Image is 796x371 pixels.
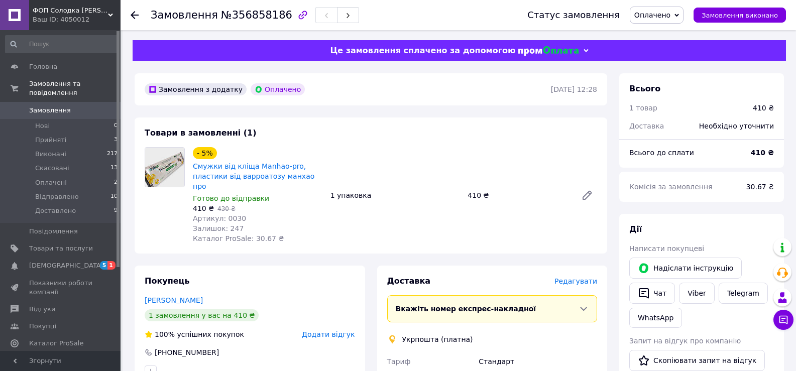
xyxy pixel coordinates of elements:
span: [DEMOGRAPHIC_DATA] [29,261,103,270]
img: evopay logo [518,46,579,56]
span: 217 [107,150,118,159]
span: Додати відгук [302,330,355,338]
span: Запит на відгук про компанію [629,337,741,345]
span: Оплачено [634,11,670,19]
span: Дії [629,224,642,234]
span: Оплачені [35,178,67,187]
span: Редагувати [554,277,597,285]
span: Каталог ProSale [29,339,83,348]
span: Вкажіть номер експрес-накладної [396,305,536,313]
span: Замовлення [29,106,71,115]
span: №356858186 [221,9,292,21]
span: Товари в замовленні (1) [145,128,257,138]
span: Доставлено [35,206,76,215]
span: Замовлення виконано [702,12,778,19]
div: Необхідно уточнити [693,115,780,137]
div: Статус замовлення [527,10,620,20]
span: Виконані [35,150,66,159]
span: 430 ₴ [217,205,236,212]
div: Замовлення з додатку [145,83,247,95]
span: Нові [35,121,50,131]
input: Пошук [5,35,119,53]
span: Це замовлення сплачено за допомогою [330,46,515,55]
span: ФОП Солодка Л.П. [33,6,108,15]
span: 100% [155,330,175,338]
div: Укрпошта (платна) [400,334,476,344]
div: 1 упаковка [326,188,464,202]
span: Готово до відправки [193,194,269,202]
div: Повернутися назад [131,10,139,20]
span: 1 товар [629,104,657,112]
span: Прийняті [35,136,66,145]
span: Замовлення [151,9,218,21]
img: Смужки від кліща Manhao-pro, пластики від варроатозу манхао про [145,148,184,187]
button: Чат з покупцем [773,310,793,330]
span: Написати покупцеві [629,244,704,253]
span: 410 ₴ [193,204,214,212]
span: Товари та послуги [29,244,93,253]
time: [DATE] 12:28 [551,85,597,93]
a: Редагувати [577,185,597,205]
div: Ваш ID: 4050012 [33,15,121,24]
span: Відгуки [29,305,55,314]
span: Показники роботи компанії [29,279,93,297]
button: Чат [629,283,675,304]
div: - 5% [193,147,217,159]
span: 3 [114,136,118,145]
button: Замовлення виконано [694,8,786,23]
div: 1 замовлення у вас на 410 ₴ [145,309,259,321]
span: 1 [107,261,116,270]
div: 410 ₴ [464,188,573,202]
span: Покупці [29,322,56,331]
div: [PHONE_NUMBER] [154,347,220,357]
span: 9 [114,206,118,215]
button: Надіслати інструкцію [629,258,742,279]
span: Доставка [629,122,664,130]
span: Залишок: 247 [193,224,244,232]
button: Скопіювати запит на відгук [629,350,765,371]
div: 410 ₴ [753,103,774,113]
span: Повідомлення [29,227,78,236]
b: 410 ₴ [751,149,774,157]
span: Комісія за замовлення [629,183,713,191]
span: 0 [114,121,118,131]
a: Telegram [719,283,768,304]
span: Артикул: 0030 [193,214,246,222]
span: Доставка [387,276,431,286]
a: [PERSON_NAME] [145,296,203,304]
span: Скасовані [35,164,69,173]
div: успішних покупок [145,329,244,339]
span: 13 [110,164,118,173]
a: Смужки від кліща Manhao-pro, пластики від варроатозу манхао про [193,162,314,190]
span: Замовлення та повідомлення [29,79,121,97]
span: Покупець [145,276,190,286]
span: 30.67 ₴ [746,183,774,191]
div: Оплачено [251,83,305,95]
span: 2 [114,178,118,187]
span: Каталог ProSale: 30.67 ₴ [193,234,284,242]
span: Всього до сплати [629,149,694,157]
div: Стандарт [477,352,599,370]
span: Всього [629,84,660,93]
span: Головна [29,62,57,71]
span: Тариф [387,357,411,365]
span: 10 [110,192,118,201]
a: WhatsApp [629,308,682,328]
span: Відправлено [35,192,79,201]
a: Viber [679,283,714,304]
span: 5 [100,261,108,270]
